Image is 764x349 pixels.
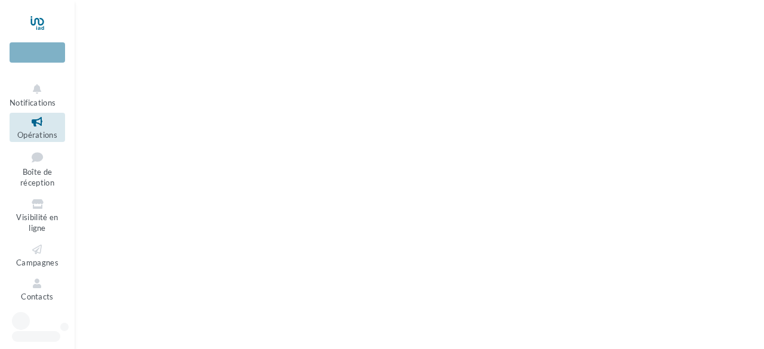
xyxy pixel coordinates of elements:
span: Campagnes [16,258,58,267]
span: Notifications [10,98,56,107]
span: Visibilité en ligne [16,212,58,233]
a: Contacts [10,274,65,304]
a: Boîte de réception [10,147,65,190]
span: Boîte de réception [20,167,54,188]
a: Visibilité en ligne [10,195,65,236]
span: Contacts [21,292,54,301]
a: Opérations [10,113,65,142]
span: Opérations [17,130,57,140]
div: Nouvelle campagne [10,42,65,63]
a: Campagnes [10,240,65,270]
